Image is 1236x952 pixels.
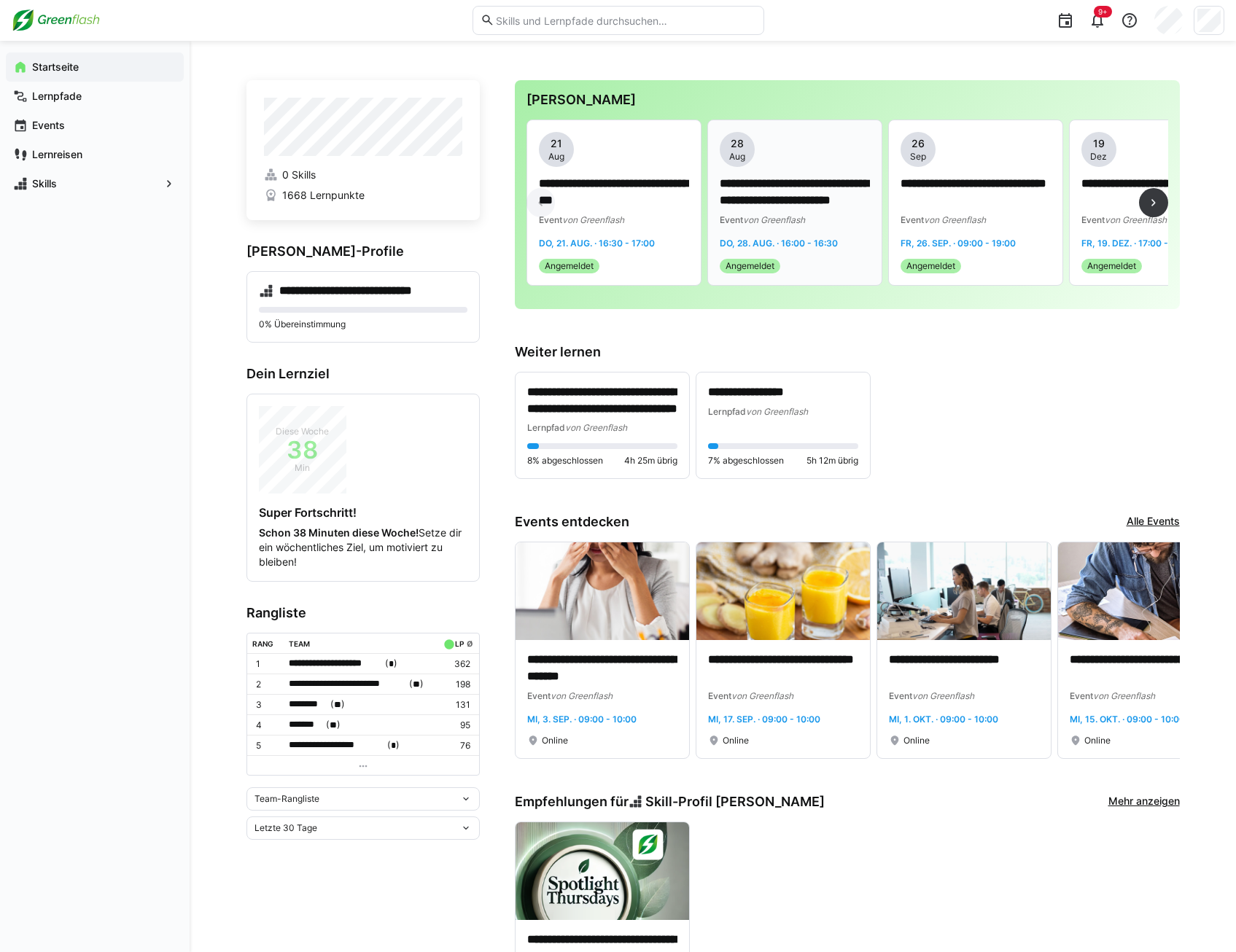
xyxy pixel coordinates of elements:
[467,636,473,649] a: ø
[912,690,974,701] span: von Greenflash
[539,238,655,249] span: Do, 21. Aug. · 16:30 - 17:00
[256,719,278,731] p: 4
[515,514,629,530] h3: Events entdecken
[282,188,365,203] span: 1668 Lernpunkte
[912,136,925,151] span: 26
[440,719,470,731] p: 95
[259,526,467,569] p: Setze dir ein wöchentliches Ziel, um motiviert zu bleiben!
[731,690,793,701] span: von Greenflash
[910,151,926,163] span: Sep
[743,214,805,225] span: von Greenflash
[387,738,400,753] span: ( )
[903,735,930,746] span: Online
[1081,238,1195,249] span: Fr, 19. Dez. · 17:00 - 23:59
[624,455,677,467] span: 4h 25m übrig
[256,658,278,670] p: 1
[924,214,986,225] span: von Greenflash
[264,168,462,182] a: 0 Skills
[440,740,470,752] p: 76
[723,735,749,746] span: Online
[1093,690,1155,701] span: von Greenflash
[889,690,912,701] span: Event
[562,214,624,225] span: von Greenflash
[708,406,746,417] span: Lernpfad
[515,344,1180,360] h3: Weiter lernen
[409,676,424,692] span: ( )
[708,455,784,467] span: 7% abgeschlossen
[526,92,1168,108] h3: [PERSON_NAME]
[1108,794,1180,810] a: Mehr anzeigen
[527,690,551,701] span: Event
[1058,542,1232,640] img: image
[729,151,745,163] span: Aug
[645,794,825,810] span: Skill-Profil [PERSON_NAME]
[494,14,755,27] input: Skills und Lernpfade durchsuchen…
[551,136,562,151] span: 21
[1090,151,1107,163] span: Dez
[440,679,470,690] p: 198
[246,605,480,621] h3: Rangliste
[385,656,397,671] span: ( )
[1087,260,1136,272] span: Angemeldet
[746,406,808,417] span: von Greenflash
[527,455,603,467] span: 8% abgeschlossen
[542,735,568,746] span: Online
[545,260,594,272] span: Angemeldet
[696,542,870,640] img: image
[259,505,467,520] h4: Super Fortschritt!
[440,658,470,670] p: 362
[1098,7,1108,16] span: 9+
[527,714,637,725] span: Mi, 3. Sep. · 09:00 - 10:00
[516,542,689,640] img: image
[246,366,480,382] h3: Dein Lernziel
[289,639,310,648] div: Team
[1105,214,1167,225] span: von Greenflash
[708,714,820,725] span: Mi, 17. Sep. · 09:00 - 10:00
[1093,136,1105,151] span: 19
[259,526,419,539] strong: Schon 38 Minuten diese Woche!
[548,151,564,163] span: Aug
[252,639,273,648] div: Rang
[901,214,924,225] span: Event
[330,697,345,712] span: ( )
[565,422,627,433] span: von Greenflash
[246,243,480,260] h3: [PERSON_NAME]-Profile
[901,238,1016,249] span: Fr, 26. Sep. · 09:00 - 19:00
[256,699,278,711] p: 3
[254,793,319,805] span: Team-Rangliste
[254,822,317,834] span: Letzte 30 Tage
[259,319,467,330] p: 0% Übereinstimmung
[256,679,278,690] p: 2
[1070,714,1185,725] span: Mi, 15. Okt. · 09:00 - 10:00
[889,714,998,725] span: Mi, 1. Okt. · 09:00 - 10:00
[708,690,731,701] span: Event
[731,136,744,151] span: 28
[906,260,955,272] span: Angemeldet
[1081,214,1105,225] span: Event
[326,717,341,733] span: ( )
[720,214,743,225] span: Event
[440,699,470,711] p: 131
[720,238,838,249] span: Do, 28. Aug. · 16:00 - 16:30
[1084,735,1111,746] span: Online
[806,455,858,467] span: 5h 12m übrig
[515,794,825,810] h3: Empfehlungen für
[455,639,464,648] div: LP
[877,542,1051,640] img: image
[516,822,689,920] img: image
[551,690,613,701] span: von Greenflash
[282,168,316,182] span: 0 Skills
[1127,514,1180,530] a: Alle Events
[726,260,774,272] span: Angemeldet
[1070,690,1093,701] span: Event
[539,214,562,225] span: Event
[256,740,278,752] p: 5
[527,422,565,433] span: Lernpfad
